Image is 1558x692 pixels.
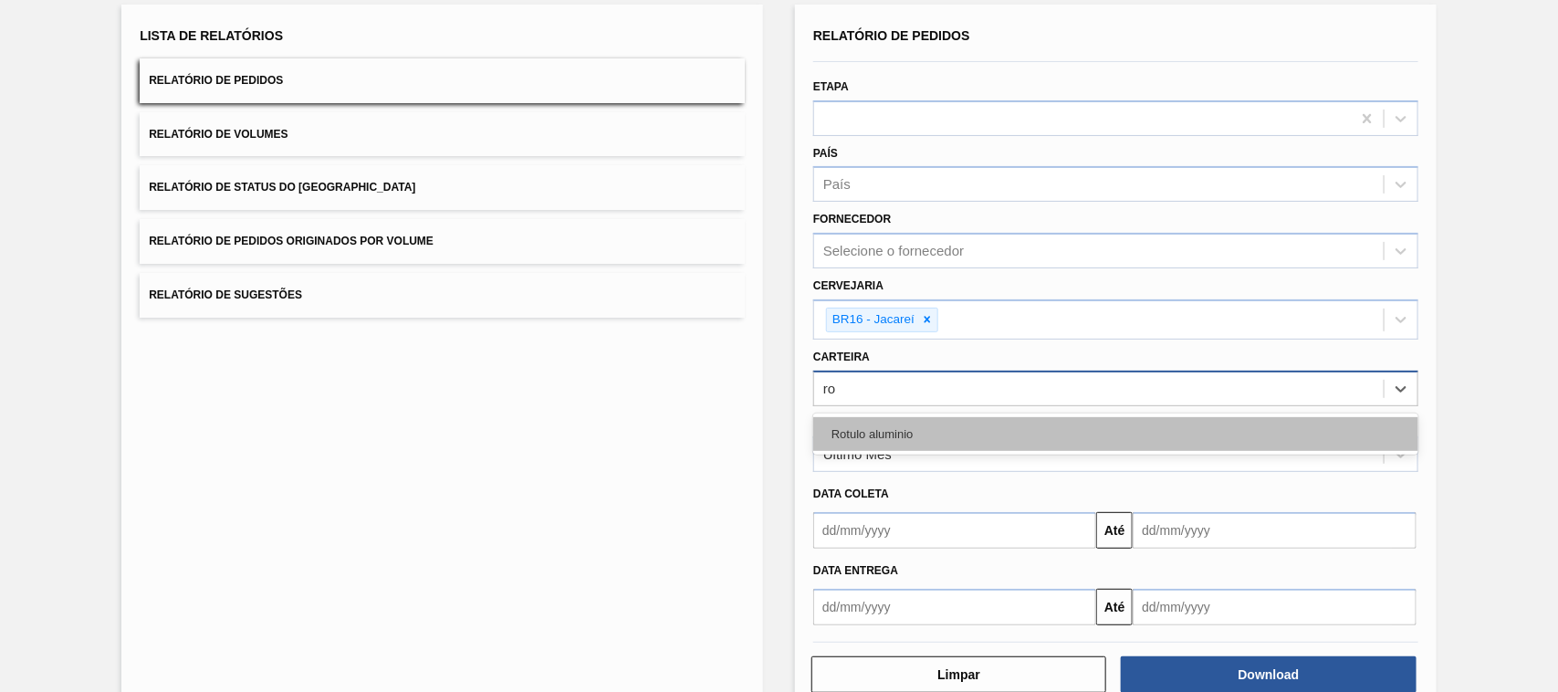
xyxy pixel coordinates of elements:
[813,147,838,160] label: País
[1096,512,1133,549] button: Até
[149,181,415,194] span: Relatório de Status do [GEOGRAPHIC_DATA]
[827,309,917,331] div: BR16 - Jacareí
[813,564,898,577] span: Data entrega
[813,28,970,43] span: Relatório de Pedidos
[813,279,884,292] label: Cervejaria
[823,447,892,463] div: Último Mês
[140,28,283,43] span: Lista de Relatórios
[140,112,745,157] button: Relatório de Volumes
[813,589,1096,625] input: dd/mm/yyyy
[140,219,745,264] button: Relatório de Pedidos Originados por Volume
[149,128,288,141] span: Relatório de Volumes
[813,512,1096,549] input: dd/mm/yyyy
[140,273,745,318] button: Relatório de Sugestões
[149,288,302,301] span: Relatório de Sugestões
[140,165,745,210] button: Relatório de Status do [GEOGRAPHIC_DATA]
[1096,589,1133,625] button: Até
[813,351,870,363] label: Carteira
[149,235,434,247] span: Relatório de Pedidos Originados por Volume
[823,244,964,259] div: Selecione o fornecedor
[140,58,745,103] button: Relatório de Pedidos
[1133,512,1416,549] input: dd/mm/yyyy
[813,80,849,93] label: Etapa
[813,417,1418,451] div: Rotulo aluminio
[813,213,891,225] label: Fornecedor
[1133,589,1416,625] input: dd/mm/yyyy
[813,488,889,500] span: Data coleta
[149,74,283,87] span: Relatório de Pedidos
[823,177,851,193] div: País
